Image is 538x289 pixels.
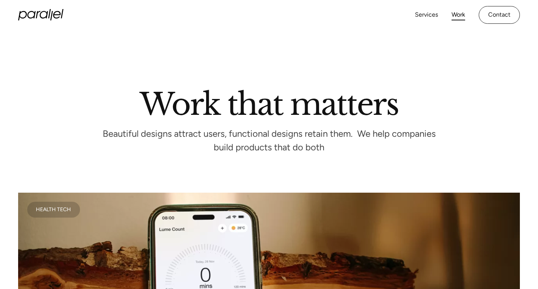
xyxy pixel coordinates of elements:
[452,9,465,20] a: Work
[99,130,439,150] p: Beautiful designs attract users, functional designs retain them. We help companies build products...
[54,90,484,116] h2: Work that matters
[36,208,71,212] div: Health Tech
[415,9,438,20] a: Services
[479,6,520,24] a: Contact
